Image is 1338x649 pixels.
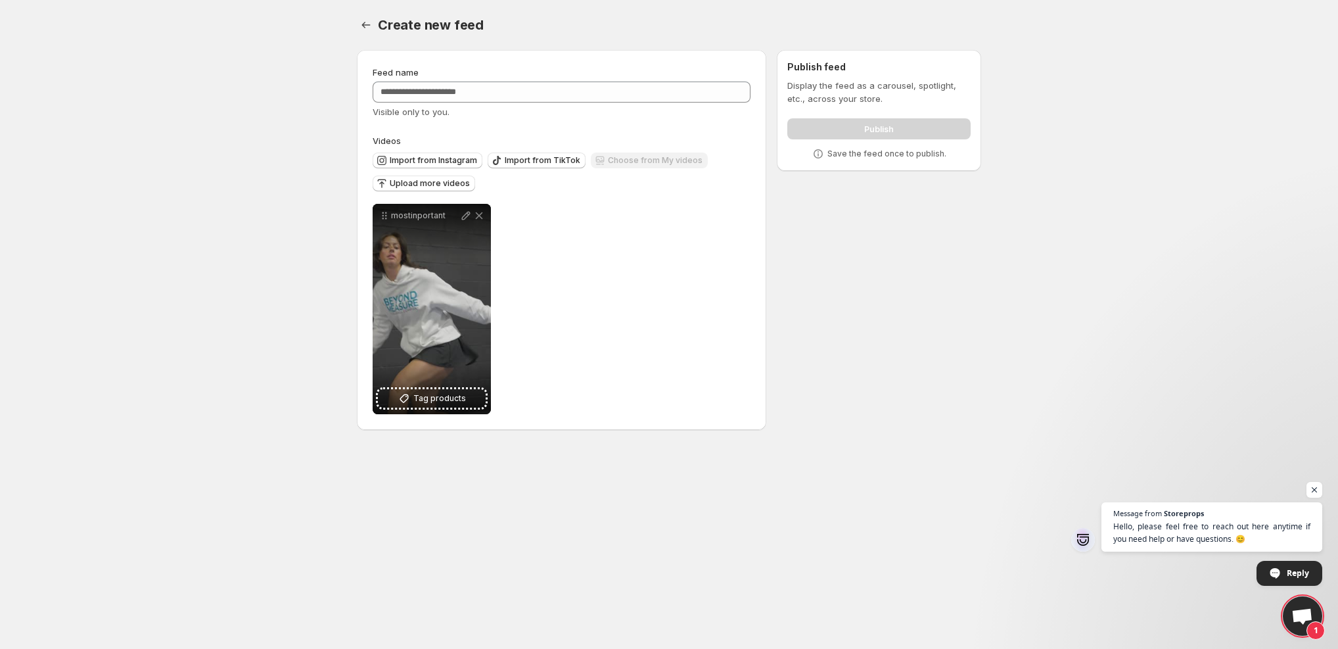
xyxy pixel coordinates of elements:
span: 1 [1306,621,1325,640]
span: Message from [1113,510,1162,517]
button: Tag products [378,389,486,408]
div: Open chat [1283,596,1322,636]
span: Import from TikTok [505,155,580,166]
span: Import from Instagram [390,155,477,166]
p: mostinportant [391,210,459,221]
span: Storeprops [1164,510,1204,517]
span: Upload more videos [390,178,470,189]
h2: Publish feed [787,60,971,74]
span: Feed name [373,67,419,78]
button: Upload more videos [373,176,475,191]
button: Settings [357,16,375,34]
button: Import from TikTok [488,153,586,168]
div: mostinportantTag products [373,204,491,414]
span: Tag products [413,392,466,405]
span: Visible only to you. [373,107,450,117]
p: Display the feed as a carousel, spotlight, etc., across your store. [787,79,971,105]
button: Import from Instagram [373,153,482,168]
span: Videos [373,135,401,146]
p: Save the feed once to publish. [827,149,946,159]
span: Hello, please feel free to reach out here anytime if you need help or have questions. 😊 [1113,520,1310,545]
span: Reply [1287,562,1309,585]
span: Create new feed [378,17,484,33]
